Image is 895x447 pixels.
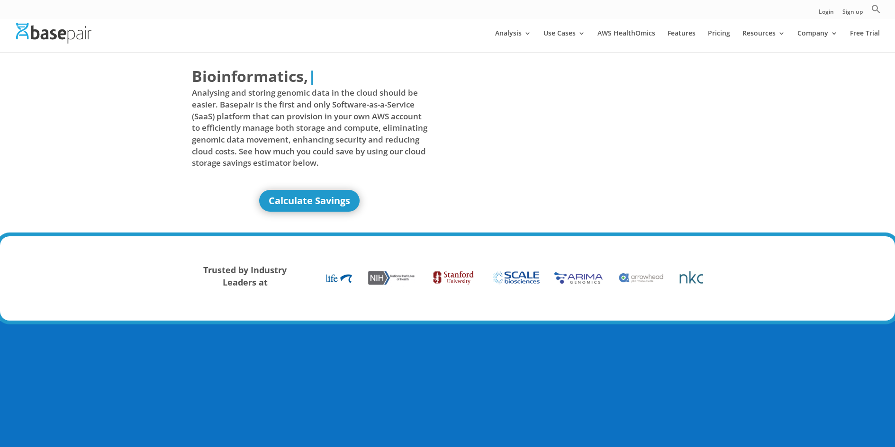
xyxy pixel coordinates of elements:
[16,23,91,43] img: Basepair
[455,65,691,198] iframe: Basepair - NGS Analysis Simplified
[797,30,838,52] a: Company
[842,9,863,19] a: Sign up
[668,30,696,52] a: Features
[850,30,880,52] a: Free Trial
[259,190,360,212] a: Calculate Savings
[708,30,730,52] a: Pricing
[192,65,308,87] span: Bioinformatics,
[871,4,881,14] svg: Search
[819,9,834,19] a: Login
[543,30,585,52] a: Use Cases
[192,87,428,169] span: Analysing and storing genomic data in the cloud should be easier. Basepair is the first and only ...
[203,264,287,288] strong: Trusted by Industry Leaders at
[597,30,655,52] a: AWS HealthOmics
[308,66,316,86] span: |
[495,30,531,52] a: Analysis
[742,30,785,52] a: Resources
[871,4,881,19] a: Search Icon Link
